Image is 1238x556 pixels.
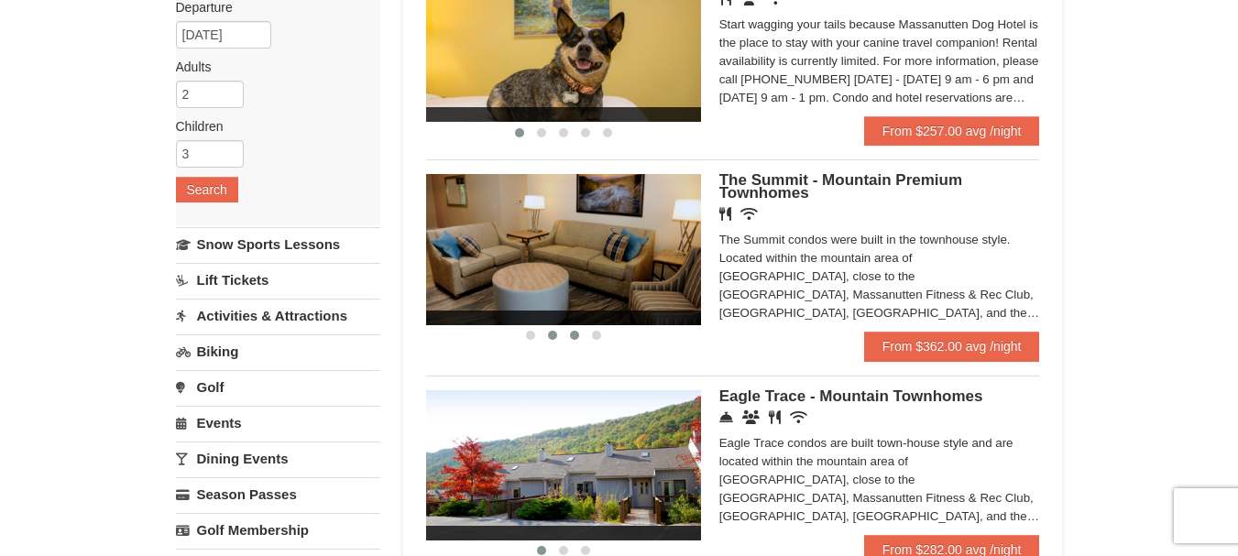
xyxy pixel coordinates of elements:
[176,513,380,547] a: Golf Membership
[176,406,380,440] a: Events
[719,434,1040,526] div: Eagle Trace condos are built town-house style and are located within the mountain area of [GEOGRA...
[719,16,1040,107] div: Start wagging your tails because Massanutten Dog Hotel is the place to stay with your canine trav...
[719,387,983,405] span: Eagle Trace - Mountain Townhomes
[864,332,1040,361] a: From $362.00 avg /night
[719,207,731,221] i: Restaurant
[176,334,380,368] a: Biking
[176,263,380,297] a: Lift Tickets
[176,442,380,475] a: Dining Events
[176,58,367,76] label: Adults
[719,171,962,202] span: The Summit - Mountain Premium Townhomes
[769,410,781,424] i: Restaurant
[719,410,733,424] i: Concierge Desk
[740,207,758,221] i: Wireless Internet (free)
[176,299,380,333] a: Activities & Attractions
[719,231,1040,322] div: The Summit condos were built in the townhouse style. Located within the mountain area of [GEOGRAP...
[176,477,380,511] a: Season Passes
[176,370,380,404] a: Golf
[176,117,367,136] label: Children
[176,177,238,202] button: Search
[790,410,807,424] i: Wireless Internet (free)
[742,410,760,424] i: Conference Facilities
[864,116,1040,146] a: From $257.00 avg /night
[176,227,380,261] a: Snow Sports Lessons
